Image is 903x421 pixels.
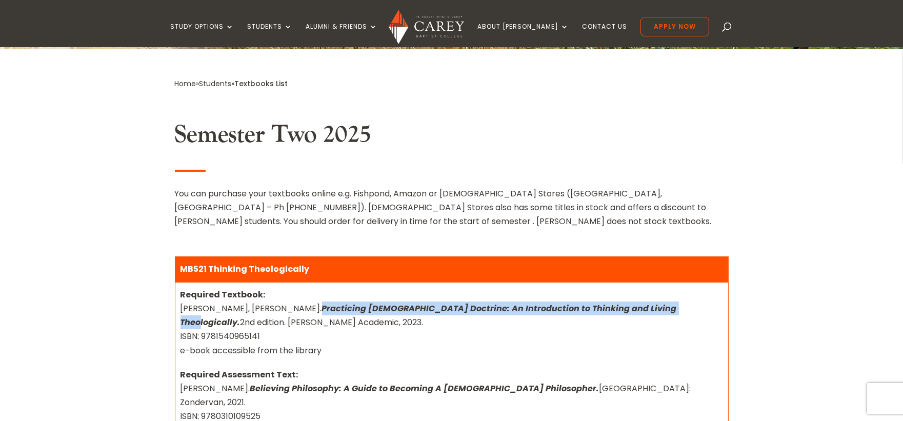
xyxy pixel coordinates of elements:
[389,10,465,45] img: Carey Baptist College
[180,263,310,275] strong: MB521 Thinking Theologically
[180,369,298,380] strong: Required Assessment Text:
[306,23,377,47] a: Alumni & Friends
[180,303,677,328] em: Practicing [DEMOGRAPHIC_DATA] Doctrine: An Introduction to Thinking and Living Theologically.
[582,23,627,47] a: Contact Us
[175,78,196,89] a: Home
[235,78,288,89] span: Textbooks List
[199,78,232,89] a: Students
[247,23,292,47] a: Students
[180,288,723,357] div: [PERSON_NAME], [PERSON_NAME]. 2nd edition. [PERSON_NAME] Academic, 2023. ISBN: 9781540965141 e-bo...
[170,23,234,47] a: Study Options
[640,17,709,36] a: Apply Now
[175,187,729,229] p: You can purchase your textbooks online e.g. Fishpond, Amazon or [DEMOGRAPHIC_DATA] Stores ([GEOGR...
[175,78,288,89] span: » »
[477,23,569,47] a: About [PERSON_NAME]
[250,383,599,394] em: Believing Philosophy: A Guide to Becoming A [DEMOGRAPHIC_DATA] Philosopher.
[175,120,729,155] h2: Semester Two 2025
[180,289,266,300] strong: Required Textbook:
